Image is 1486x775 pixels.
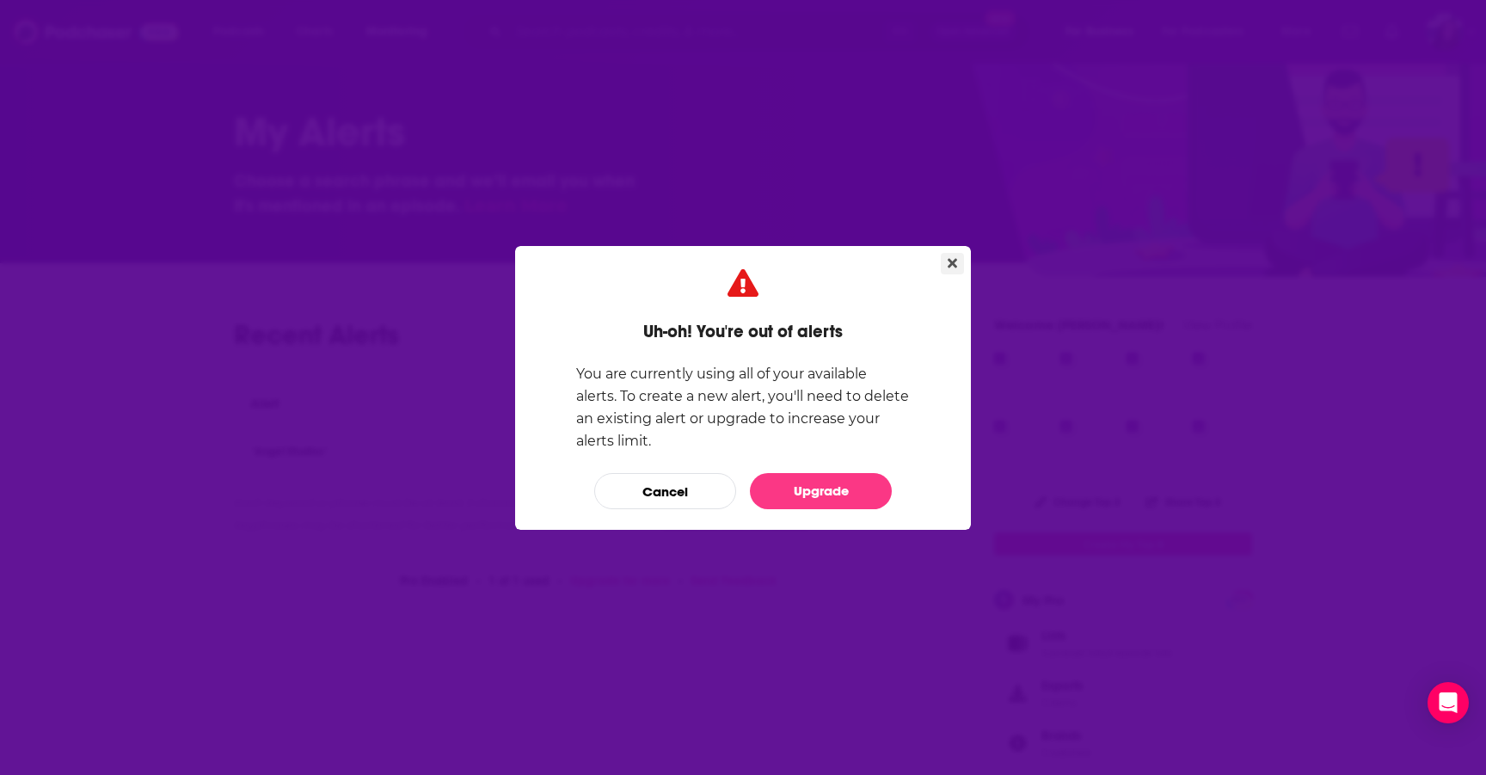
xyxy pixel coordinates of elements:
button: Cancel [594,473,736,509]
button: Close [941,253,964,274]
a: Upgrade [750,473,892,509]
div: Open Intercom Messenger [1428,682,1469,723]
h1: Uh-oh! You're out of alerts [643,321,843,342]
p: You are currently using all of your available alerts. To create a new alert, you'll need to delet... [576,363,910,452]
